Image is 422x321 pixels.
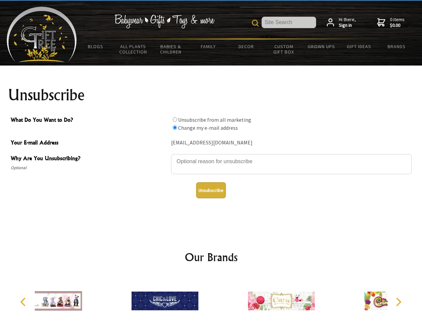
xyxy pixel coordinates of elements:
[262,17,316,28] input: Site Search
[114,14,215,28] img: Babywear - Gifts - Toys & more
[377,17,405,28] a: 0 items$0.00
[252,20,259,26] img: product search
[77,39,115,53] a: BLOGS
[11,138,168,148] span: Your E-mail Address
[11,154,168,164] span: Why Are You Unsubscribing?
[265,39,303,59] a: Custom Gift Box
[11,164,168,172] span: Optional
[171,154,412,174] textarea: Why Are You Unsubscribing?
[391,295,406,309] button: Next
[339,22,356,28] strong: Sign in
[17,295,31,309] button: Previous
[196,182,226,198] button: Unsubscribe
[7,7,77,62] img: Babyware - Gifts - Toys and more...
[8,87,414,103] h1: Unsubscribe
[171,138,412,148] div: [EMAIL_ADDRESS][DOMAIN_NAME]
[152,39,190,59] a: Babies & Children
[178,124,238,131] label: Change my e-mail address
[340,39,378,53] a: Gift Ideas
[390,16,405,28] span: 0 items
[11,116,168,125] span: What Do You Want to Do?
[178,116,251,123] label: Unsubscribe from all marketing
[13,249,409,265] h2: Our Brands
[378,39,416,53] a: Brands
[390,22,405,28] strong: $0.00
[327,17,356,28] a: Hi there,Sign in
[190,39,228,53] a: Family
[302,39,340,53] a: Grown Ups
[173,117,177,122] input: What Do You Want to Do?
[173,125,177,130] input: What Do You Want to Do?
[339,17,356,28] span: Hi there,
[227,39,265,53] a: Decor
[115,39,152,59] a: All Plants Collection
